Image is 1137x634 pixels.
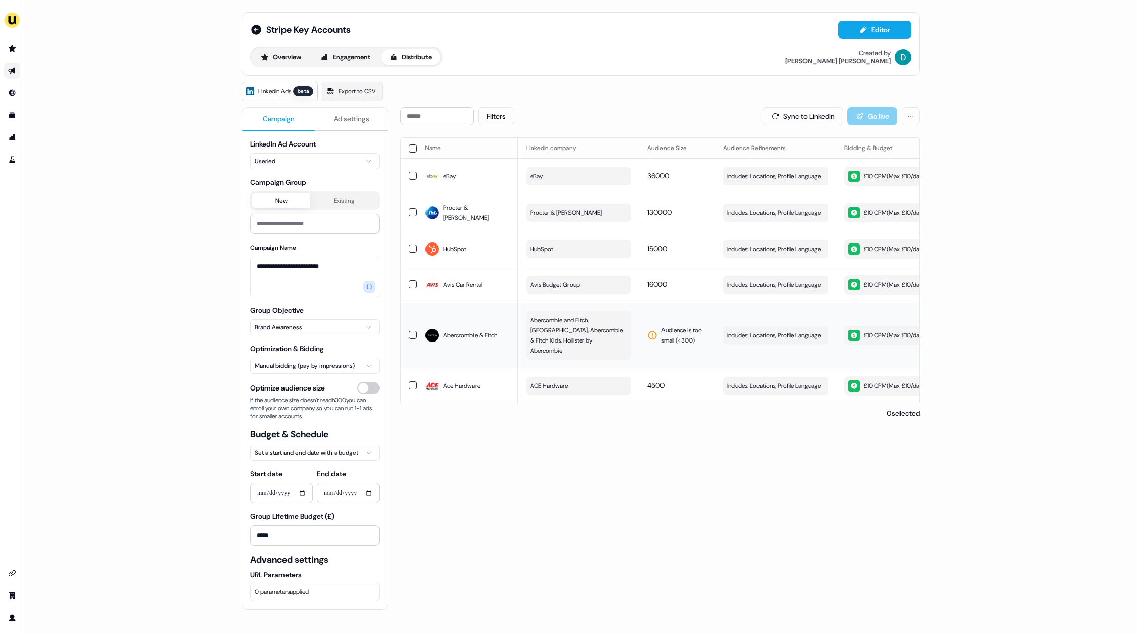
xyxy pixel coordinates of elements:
span: eBay [530,171,543,181]
span: Budget & Schedule [250,428,380,441]
div: £10 CPM ( Max £10/day ) [848,243,924,255]
div: Created by [859,49,891,57]
div: [PERSON_NAME] [PERSON_NAME] [785,57,891,65]
span: Avis Car Rental [443,280,482,290]
span: Advanced settings [250,554,380,566]
button: Overview [252,49,310,65]
button: New [252,193,310,208]
th: Audience Size [639,138,715,158]
button: £10 CPM(Max £10/day) [844,203,950,222]
button: £10 CPM(Max £10/day) [844,239,950,259]
span: Export to CSV [339,86,376,96]
button: Includes: Locations, Profile Language [723,240,828,258]
div: £10 CPM ( Max £10/day ) [848,279,924,290]
button: 0 parametersapplied [250,582,380,601]
label: Optimization & Bidding [250,344,324,353]
button: Editor [838,21,911,39]
a: Go to integrations [4,565,20,581]
span: Ad settings [334,114,369,124]
button: Includes: Locations, Profile Language [723,377,828,395]
button: Sync to LinkedIn [763,107,843,125]
span: Stripe Key Accounts [266,24,351,36]
th: LinkedIn company [518,138,639,158]
div: £10 CPM ( Max £10/day ) [848,171,924,182]
a: Go to templates [4,107,20,123]
span: HubSpot [443,244,466,254]
span: 15000 [647,244,667,253]
span: 16000 [647,280,667,289]
button: More actions [902,107,920,125]
span: Includes: Locations, Profile Language [727,208,821,218]
button: Includes: Locations, Profile Language [723,204,828,222]
label: LinkedIn Ad Account [250,139,316,149]
span: Optimize audience size [250,383,325,393]
span: Includes: Locations, Profile Language [727,244,821,254]
span: Includes: Locations, Profile Language [727,381,821,391]
a: Export to CSV [322,82,383,101]
span: Procter & [PERSON_NAME] [443,203,510,223]
th: Bidding & Budget [836,138,958,158]
span: Audience is too small (< 300 ) [661,325,707,346]
button: £10 CPM(Max £10/day) [844,275,950,295]
button: Avis Budget Group [526,276,631,294]
div: £10 CPM ( Max £10/day ) [848,330,924,341]
button: Includes: Locations, Profile Language [723,167,828,185]
th: Name [417,138,518,158]
button: Procter & [PERSON_NAME] [526,204,631,222]
span: Includes: Locations, Profile Language [727,280,821,290]
span: ACE Hardware [530,381,568,391]
span: Abercrombie & Fitch [443,330,497,340]
a: LinkedIn Adsbeta [242,82,318,101]
p: 0 selected [883,408,920,418]
a: Go to experiments [4,152,20,168]
span: 130000 [647,208,672,217]
span: 0 parameters applied [255,587,309,597]
span: HubSpot [530,244,553,254]
span: Procter & [PERSON_NAME] [530,208,602,218]
span: 36000 [647,171,669,180]
button: eBay [526,167,631,185]
label: Group Lifetime Budget (£) [250,512,334,521]
span: eBay [443,171,456,181]
button: ACE Hardware [526,377,631,395]
a: Go to team [4,588,20,604]
button: £10 CPM(Max £10/day) [844,167,950,186]
button: Includes: Locations, Profile Language [723,276,828,294]
label: End date [317,469,346,478]
label: Start date [250,469,282,478]
span: 4500 [647,381,665,390]
a: Go to outbound experience [4,63,20,79]
div: £10 CPM ( Max £10/day ) [848,380,924,392]
span: Campaign [263,114,295,124]
a: Go to profile [4,610,20,626]
button: Optimize audience size [357,382,380,394]
span: Includes: Locations, Profile Language [727,330,821,340]
div: beta [293,86,313,96]
label: Campaign Name [250,243,296,252]
button: £10 CPM(Max £10/day) [844,376,950,396]
button: Engagement [312,49,379,65]
button: HubSpot [526,240,631,258]
button: Includes: Locations, Profile Language [723,326,828,345]
span: LinkedIn Ads [258,86,291,96]
a: Go to Inbound [4,85,20,101]
label: URL Parameters [250,570,380,580]
button: Abercombie and Fitch, [GEOGRAPHIC_DATA], Abercombie & Fitch Kids, Hollister by Abercombie [526,311,631,360]
button: Existing [310,193,377,208]
th: Audience Refinements [715,138,836,158]
div: £10 CPM ( Max £10/day ) [848,207,924,218]
span: Abercombie and Fitch, [GEOGRAPHIC_DATA], Abercombie & Fitch Kids, Hollister by Abercombie [530,315,625,356]
a: Go to attribution [4,129,20,145]
button: Distribute [381,49,440,65]
span: Campaign Group [250,177,380,187]
img: David [895,49,911,65]
span: Avis Budget Group [530,280,580,290]
span: If the audience size doesn’t reach 300 you can enroll your own company so you can run 1-1 ads for... [250,396,380,420]
button: £10 CPM(Max £10/day) [844,326,950,345]
span: Includes: Locations, Profile Language [727,171,821,181]
a: Go to prospects [4,40,20,57]
button: Filters [478,107,514,125]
